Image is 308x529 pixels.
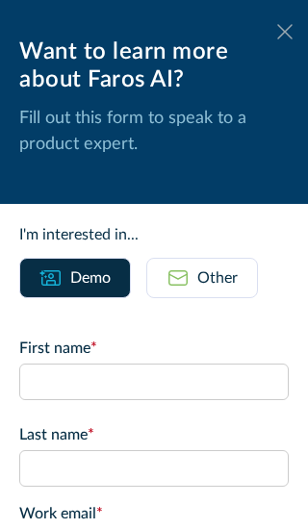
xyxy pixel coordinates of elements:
label: Last name [19,423,289,446]
div: I'm interested in... [19,223,289,246]
p: Fill out this form to speak to a product expert. [19,106,289,158]
div: Want to learn more about Faros AI? [19,38,289,94]
label: First name [19,337,289,360]
label: Work email [19,502,289,525]
div: Other [197,266,238,290]
div: Demo [70,266,111,290]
